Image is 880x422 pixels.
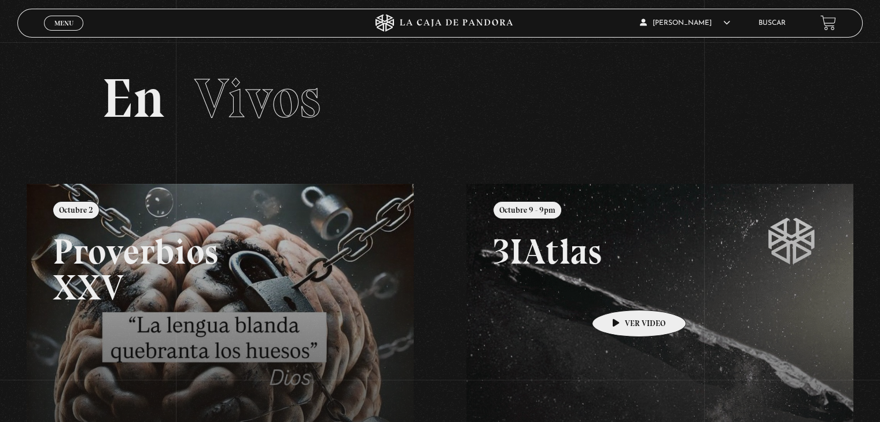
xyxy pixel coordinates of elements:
[54,20,73,27] span: Menu
[194,65,321,131] span: Vivos
[50,29,78,37] span: Cerrar
[759,20,786,27] a: Buscar
[820,15,836,31] a: View your shopping cart
[102,71,778,126] h2: En
[640,20,730,27] span: [PERSON_NAME]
